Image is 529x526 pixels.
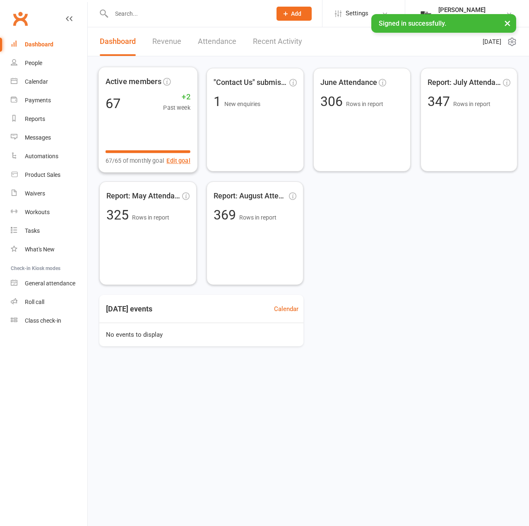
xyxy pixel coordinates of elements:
[25,209,50,215] div: Workouts
[418,5,434,22] img: thumb_image1749576563.png
[106,75,161,87] span: Active members
[25,317,61,324] div: Class check-in
[428,77,502,89] span: Report: July Attendance
[11,166,87,184] a: Product Sales
[106,190,180,202] span: Report: May Attendance
[198,27,236,56] a: Attendance
[10,8,31,29] a: Clubworx
[25,246,55,253] div: What's New
[346,4,368,23] span: Settings
[11,240,87,259] a: What's New
[11,147,87,166] a: Automations
[109,8,266,19] input: Search...
[11,91,87,110] a: Payments
[11,110,87,128] a: Reports
[320,77,377,89] span: June Attendance
[214,190,288,202] span: Report: August Attendance
[106,156,164,166] span: 67/65 of monthly goal
[163,91,190,103] span: +2
[25,97,51,104] div: Payments
[428,94,453,109] span: 347
[213,94,224,109] span: 1
[99,302,159,316] h3: [DATE] events
[106,97,121,110] div: 67
[253,27,302,56] a: Recent Activity
[320,94,346,109] span: 306
[163,103,190,113] span: Past week
[11,203,87,222] a: Workouts
[25,227,40,234] div: Tasks
[11,222,87,240] a: Tasks
[438,6,486,14] div: [PERSON_NAME]
[11,72,87,91] a: Calendar
[11,54,87,72] a: People
[25,116,45,122] div: Reports
[291,10,301,17] span: Add
[25,134,51,141] div: Messages
[25,153,58,159] div: Automations
[277,7,312,21] button: Add
[25,299,44,305] div: Roll call
[25,41,53,48] div: Dashboard
[166,156,190,166] button: Edit goal
[239,214,277,221] span: Rows in report
[483,37,501,47] span: [DATE]
[132,214,169,221] span: Rows in report
[25,190,45,197] div: Waivers
[100,27,136,56] a: Dashboard
[11,35,87,54] a: Dashboard
[11,293,87,311] a: Roll call
[274,304,298,314] a: Calendar
[11,128,87,147] a: Messages
[25,60,42,66] div: People
[453,101,491,107] span: Rows in report
[438,14,486,21] div: The Weight Rm
[346,101,383,107] span: Rows in report
[500,14,515,32] button: ×
[379,19,446,27] span: Signed in successfully.
[11,311,87,330] a: Class kiosk mode
[106,207,132,223] span: 325
[25,171,60,178] div: Product Sales
[152,27,181,56] a: Revenue
[224,101,260,107] span: New enquiries
[96,323,307,346] div: No events to display
[214,207,239,223] span: 369
[25,280,75,287] div: General attendance
[213,77,287,89] span: "Contact Us" submissions
[25,78,48,85] div: Calendar
[11,184,87,203] a: Waivers
[11,274,87,293] a: General attendance kiosk mode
